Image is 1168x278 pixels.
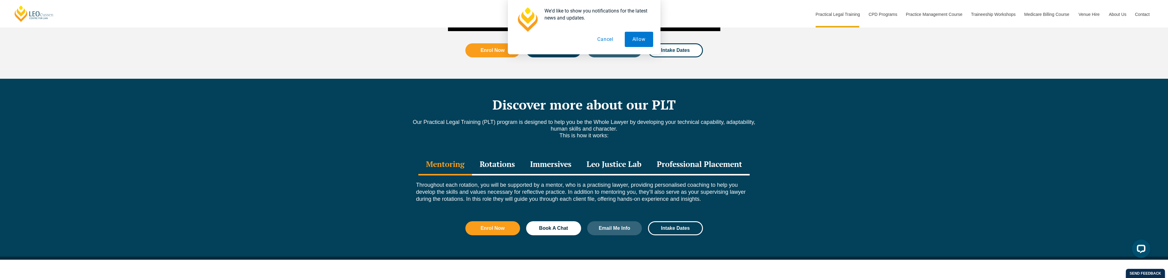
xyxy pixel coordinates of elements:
[410,97,758,112] h2: Discover more about our PLT
[590,32,621,47] button: Cancel
[416,182,752,203] p: Throughout each rotation, you will be supported by a mentor, who is a practising lawyer, providin...
[526,221,581,235] a: Book A Chat
[515,7,540,32] img: notification icon
[648,221,703,235] a: Intake Dates
[465,221,520,235] a: Enrol Now
[418,154,472,175] div: Mentoring
[540,7,653,21] div: We'd like to show you notifications for the latest news and updates.
[661,226,690,231] span: Intake Dates
[625,32,653,47] button: Allow
[579,154,649,175] div: Leo Justice Lab
[649,154,750,175] div: Professional Placement
[539,226,568,231] span: Book A Chat
[410,119,758,139] p: Our Practical Legal Training (PLT) program is designed to help you be the Whole Lawyer by develop...
[1127,237,1153,263] iframe: LiveChat chat widget
[522,154,579,175] div: Immersives
[587,221,642,235] a: Email Me Info
[481,226,505,231] span: Enrol Now
[599,226,630,231] span: Email Me Info
[472,154,522,175] div: Rotations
